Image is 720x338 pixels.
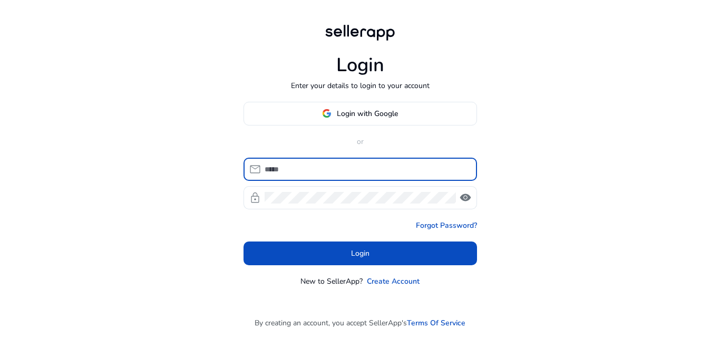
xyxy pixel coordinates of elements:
[336,54,384,76] h1: Login
[291,80,430,91] p: Enter your details to login to your account
[249,163,261,176] span: mail
[244,102,477,125] button: Login with Google
[416,220,477,231] a: Forgot Password?
[351,248,369,259] span: Login
[244,242,477,265] button: Login
[337,108,398,119] span: Login with Google
[407,317,465,329] a: Terms Of Service
[244,136,477,147] p: or
[459,191,472,204] span: visibility
[249,191,261,204] span: lock
[322,109,332,118] img: google-logo.svg
[300,276,363,287] p: New to SellerApp?
[367,276,420,287] a: Create Account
